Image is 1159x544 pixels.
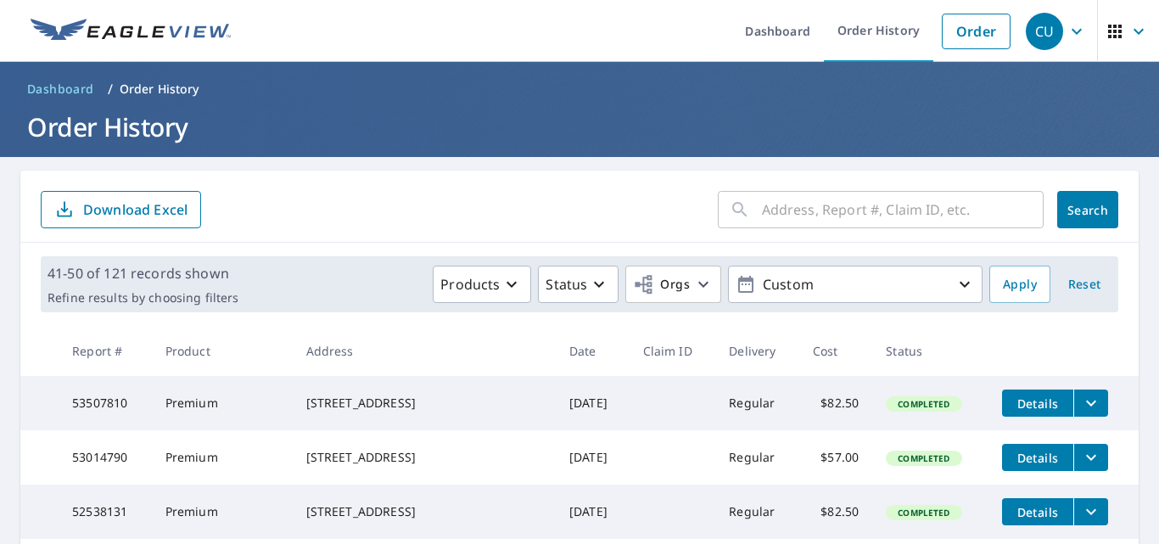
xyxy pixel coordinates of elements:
span: Reset [1064,274,1105,295]
td: $57.00 [799,430,873,485]
div: [STREET_ADDRESS] [306,503,542,520]
th: Date [556,326,630,376]
input: Address, Report #, Claim ID, etc. [762,186,1044,233]
div: CU [1026,13,1063,50]
span: Completed [887,507,960,519]
span: Search [1071,202,1105,218]
td: $82.50 [799,485,873,539]
button: filesDropdownBtn-53014790 [1073,444,1108,471]
a: Order [942,14,1011,49]
td: 53507810 [59,376,152,430]
td: [DATE] [556,485,630,539]
span: Dashboard [27,81,94,98]
span: Details [1012,395,1063,412]
td: [DATE] [556,376,630,430]
th: Product [152,326,293,376]
span: Details [1012,504,1063,520]
td: Regular [715,485,798,539]
a: Dashboard [20,76,101,103]
button: detailsBtn-53507810 [1002,390,1073,417]
span: Apply [1003,274,1037,295]
td: Regular [715,376,798,430]
th: Claim ID [630,326,716,376]
button: Status [538,266,619,303]
img: EV Logo [31,19,231,44]
p: Download Excel [83,200,188,219]
p: Products [440,274,500,294]
p: Status [546,274,587,294]
button: filesDropdownBtn-53507810 [1073,390,1108,417]
span: Details [1012,450,1063,466]
th: Status [872,326,988,376]
button: detailsBtn-52538131 [1002,498,1073,525]
th: Address [293,326,556,376]
button: Reset [1057,266,1111,303]
span: Orgs [633,274,690,295]
div: [STREET_ADDRESS] [306,395,542,412]
td: 52538131 [59,485,152,539]
div: [STREET_ADDRESS] [306,449,542,466]
button: Search [1057,191,1118,228]
p: Order History [120,81,199,98]
td: Regular [715,430,798,485]
button: Orgs [625,266,721,303]
button: detailsBtn-53014790 [1002,444,1073,471]
th: Report # [59,326,152,376]
button: Products [433,266,531,303]
td: 53014790 [59,430,152,485]
span: Completed [887,452,960,464]
td: Premium [152,430,293,485]
p: 41-50 of 121 records shown [48,263,238,283]
button: filesDropdownBtn-52538131 [1073,498,1108,525]
td: Premium [152,376,293,430]
p: Custom [756,270,955,300]
th: Delivery [715,326,798,376]
td: [DATE] [556,430,630,485]
button: Apply [989,266,1050,303]
p: Refine results by choosing filters [48,290,238,306]
h1: Order History [20,109,1139,144]
th: Cost [799,326,873,376]
li: / [108,79,113,99]
nav: breadcrumb [20,76,1139,103]
button: Custom [728,266,983,303]
td: Premium [152,485,293,539]
button: Download Excel [41,191,201,228]
td: $82.50 [799,376,873,430]
span: Completed [887,398,960,410]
